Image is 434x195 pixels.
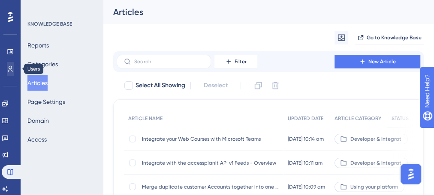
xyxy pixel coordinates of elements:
[335,55,420,68] button: New Article
[335,115,381,122] span: ARTICLE CATEGORY
[196,78,235,93] button: Deselect
[142,183,279,190] span: Merge duplicate customer Accounts together into one Account
[350,136,401,142] span: Developer & Integrat
[350,183,398,190] span: Using your platform
[142,136,279,142] span: Integrate your Web Courses with Microsoft Teams
[27,56,58,72] button: Categories
[113,6,402,18] div: Articles
[214,55,257,68] button: Filter
[20,2,54,12] span: Need Help?
[288,136,324,142] span: [DATE] 10:14 am
[288,115,323,122] span: UPDATED DATE
[142,160,279,166] span: Integrate with the accessplanit API v1 Feeds - Overview
[398,161,424,187] iframe: UserGuiding AI Assistant Launcher
[367,34,422,41] span: Go to Knowledge Base
[128,115,163,122] span: ARTICLE NAME
[136,80,185,91] span: Select All Showing
[392,115,409,122] span: STATUS
[355,31,424,44] button: Go to Knowledge Base
[235,58,247,65] span: Filter
[27,113,49,128] button: Domain
[134,59,204,65] input: Search
[350,160,401,166] span: Developer & Integrat
[27,132,47,147] button: Access
[27,94,65,109] button: Page Settings
[27,38,49,53] button: Reports
[368,58,396,65] span: New Article
[27,21,72,27] div: KNOWLEDGE BASE
[27,75,48,91] button: Articles
[288,160,322,166] span: [DATE] 10:11 am
[288,183,325,190] span: [DATE] 10:09 am
[204,80,228,91] span: Deselect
